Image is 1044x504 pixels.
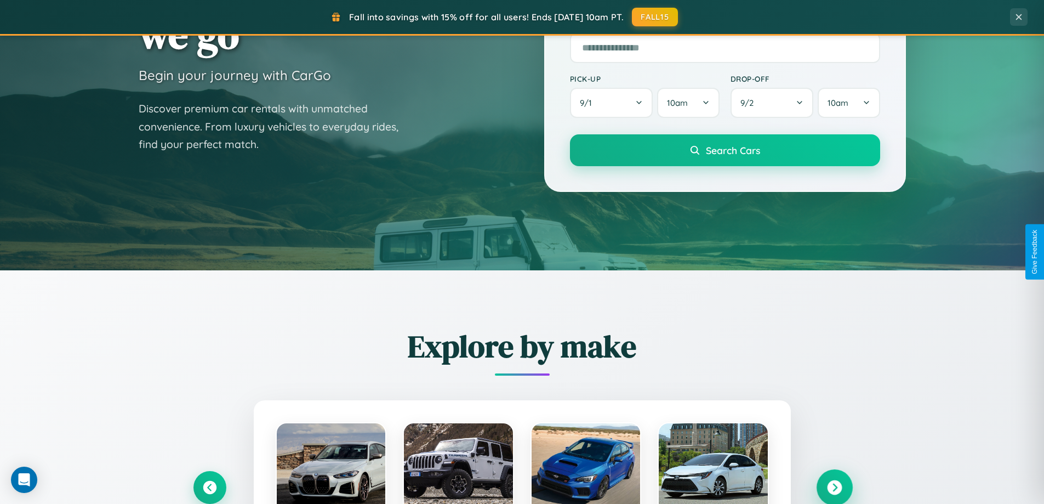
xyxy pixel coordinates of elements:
span: 9 / 1 [580,98,597,108]
button: 10am [657,88,719,118]
button: 10am [818,88,880,118]
button: 9/2 [731,88,814,118]
button: 9/1 [570,88,653,118]
h3: Begin your journey with CarGo [139,67,331,83]
button: Search Cars [570,134,880,166]
label: Pick-up [570,74,720,83]
div: Open Intercom Messenger [11,467,37,493]
label: Drop-off [731,74,880,83]
div: Give Feedback [1031,230,1039,274]
span: 10am [667,98,688,108]
p: Discover premium car rentals with unmatched convenience. From luxury vehicles to everyday rides, ... [139,100,413,154]
span: Search Cars [706,144,760,156]
h2: Explore by make [193,325,851,367]
button: FALL15 [632,8,678,26]
span: 10am [828,98,848,108]
span: Fall into savings with 15% off for all users! Ends [DATE] 10am PT. [349,12,624,22]
span: 9 / 2 [740,98,759,108]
